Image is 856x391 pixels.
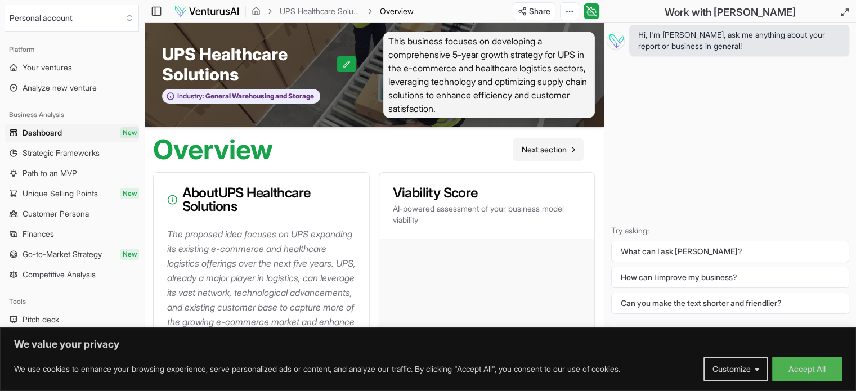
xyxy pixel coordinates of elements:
a: Go-to-Market StrategyNew [5,245,139,263]
span: Next section [522,144,567,155]
span: Strategic Frameworks [23,147,100,159]
a: UPS Healthcare Solutions [280,6,361,17]
span: Customer Persona [23,208,89,219]
span: New [120,188,139,199]
a: Go to next page [513,138,584,161]
div: Business Analysis [5,106,139,124]
span: Unique Selling Points [23,188,98,199]
span: Overview [380,6,414,17]
a: Finances [5,225,139,243]
a: Strategic Frameworks [5,144,139,162]
div: Tools [5,293,139,311]
button: Customize [703,357,768,381]
nav: pagination [513,138,584,161]
h1: Overview [153,136,273,163]
a: DashboardNew [5,124,139,142]
span: Analyze new venture [23,82,97,93]
a: Customer Persona [5,205,139,223]
a: Unique Selling PointsNew [5,185,139,203]
span: This business focuses on developing a comprehensive 5-year growth strategy for UPS in the e-comme... [383,32,595,118]
span: Path to an MVP [23,168,77,179]
button: What can I ask [PERSON_NAME]? [611,241,849,262]
nav: breadcrumb [252,6,414,17]
img: Vera [607,32,625,50]
button: Can you make the text shorter and friendlier? [611,293,849,314]
p: We use cookies to enhance your browsing experience, serve personalized ads or content, and analyz... [14,362,620,376]
p: We value your privacy [14,338,842,351]
span: Share [529,6,550,17]
a: Path to an MVP [5,164,139,182]
button: Select an organization [5,5,139,32]
span: Go-to-Market Strategy [23,249,102,260]
h3: Viability Score [393,186,581,200]
span: Finances [23,228,54,240]
h2: Work with [PERSON_NAME] [665,5,796,20]
span: UPS Healthcare Solutions [162,44,337,84]
span: Competitive Analysis [23,269,96,280]
h3: About UPS Healthcare Solutions [167,186,356,213]
span: New [120,127,139,138]
img: logo [174,5,240,18]
button: Industry:General Warehousing and Storage [162,89,320,104]
span: Dashboard [23,127,62,138]
span: Pitch deck [23,314,59,325]
a: Pitch deck [5,311,139,329]
p: AI-powered assessment of your business model viability [393,203,581,226]
button: How can I improve my business? [611,267,849,288]
span: Your ventures [23,62,72,73]
a: Competitive Analysis [5,266,139,284]
a: Your ventures [5,59,139,77]
span: General Warehousing and Storage [204,92,314,101]
button: Share [513,2,555,20]
span: Hi, I'm [PERSON_NAME], ask me anything about your report or business in general! [638,29,840,52]
div: Platform [5,41,139,59]
p: Try asking: [611,225,849,236]
a: Analyze new venture [5,79,139,97]
span: New [120,249,139,260]
span: Industry: [177,92,204,101]
button: Accept All [772,357,842,381]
